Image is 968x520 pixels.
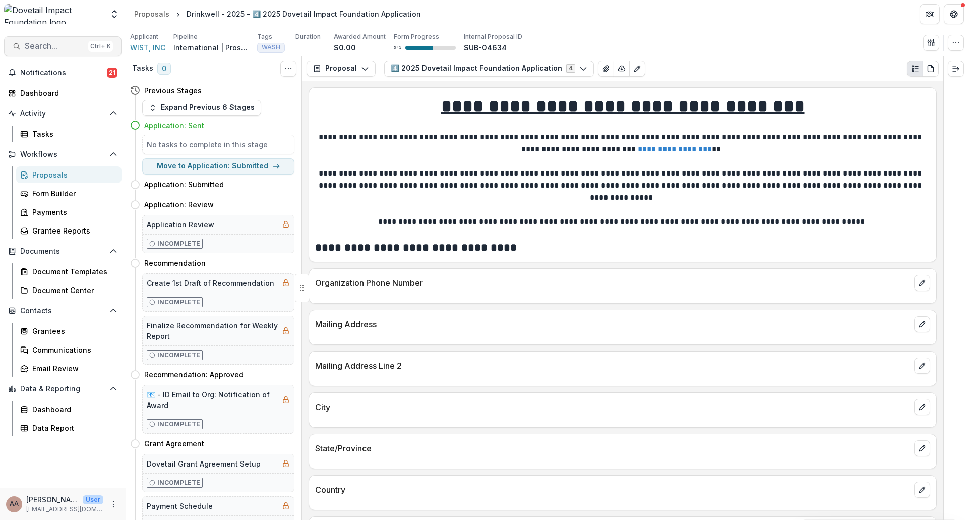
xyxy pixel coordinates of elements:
[144,369,244,380] h4: Recommendation: Approved
[142,100,261,116] button: Expand Previous 6 Stages
[4,146,122,162] button: Open Workflows
[32,207,113,217] div: Payments
[144,179,224,190] h4: Application: Submitted
[157,351,200,360] p: Incomplete
[32,423,113,433] div: Data Report
[147,458,261,469] h5: Dovetail Grant Agreement Setup
[147,501,213,511] h5: Payment Schedule
[130,7,425,21] nav: breadcrumb
[16,401,122,418] a: Dashboard
[315,360,910,372] p: Mailing Address Line 2
[16,323,122,339] a: Grantees
[147,139,290,150] h5: No tasks to complete in this stage
[914,275,930,291] button: edit
[394,44,401,51] p: 54 %
[20,150,105,159] span: Workflows
[4,243,122,259] button: Open Documents
[16,282,122,299] a: Document Center
[25,41,84,51] span: Search...
[923,61,939,77] button: PDF view
[4,85,122,101] a: Dashboard
[16,204,122,220] a: Payments
[16,263,122,280] a: Document Templates
[16,341,122,358] a: Communications
[315,318,910,330] p: Mailing Address
[147,320,278,341] h5: Finalize Recommendation for Weekly Report
[20,247,105,256] span: Documents
[315,277,910,289] p: Organization Phone Number
[629,61,645,77] button: Edit as form
[157,63,171,75] span: 0
[4,65,122,81] button: Notifications21
[334,32,386,41] p: Awarded Amount
[32,404,113,415] div: Dashboard
[157,478,200,487] p: Incomplete
[914,358,930,374] button: edit
[4,303,122,319] button: Open Contacts
[144,120,204,131] h4: Application: Sent
[32,266,113,277] div: Document Templates
[914,440,930,456] button: edit
[20,385,105,393] span: Data & Reporting
[16,420,122,436] a: Data Report
[32,169,113,180] div: Proposals
[914,399,930,415] button: edit
[83,495,103,504] p: User
[464,32,522,41] p: Internal Proposal ID
[142,158,294,175] button: Move to Application: Submitted
[307,61,376,77] button: Proposal
[173,32,198,41] p: Pipeline
[144,199,214,210] h4: Application: Review
[4,381,122,397] button: Open Data & Reporting
[315,484,910,496] p: Country
[16,360,122,377] a: Email Review
[32,129,113,139] div: Tasks
[26,505,103,514] p: [EMAIL_ADDRESS][DOMAIN_NAME]
[32,225,113,236] div: Grantee Reports
[32,285,113,296] div: Document Center
[32,188,113,199] div: Form Builder
[20,307,105,315] span: Contacts
[157,420,200,429] p: Incomplete
[315,442,910,454] p: State/Province
[315,401,910,413] p: City
[598,61,614,77] button: View Attached Files
[134,9,169,19] div: Proposals
[280,61,296,77] button: Toggle View Cancelled Tasks
[173,42,249,53] p: International | Prospects Pipeline
[257,32,272,41] p: Tags
[132,64,153,73] h3: Tasks
[20,69,107,77] span: Notifications
[107,4,122,24] button: Open entity switcher
[948,61,964,77] button: Expand right
[16,222,122,239] a: Grantee Reports
[16,185,122,202] a: Form Builder
[144,85,202,96] h4: Previous Stages
[147,219,214,230] h5: Application Review
[262,44,280,51] span: WASH
[107,498,119,510] button: More
[130,7,173,21] a: Proposals
[26,494,79,505] p: [PERSON_NAME] [PERSON_NAME]
[157,298,200,307] p: Incomplete
[16,126,122,142] a: Tasks
[144,438,204,449] h4: Grant Agreement
[4,4,103,24] img: Dovetail Impact Foundation logo
[4,105,122,122] button: Open Activity
[20,109,105,118] span: Activity
[157,239,200,248] p: Incomplete
[187,9,421,19] div: Drinkwell - 2025 - 4️⃣ 2025 Dovetail Impact Foundation Application
[88,41,113,52] div: Ctrl + K
[464,42,507,53] p: SUB-04634
[10,501,19,507] div: Amit Antony Alex
[130,32,158,41] p: Applicant
[147,278,274,288] h5: Create 1st Draft of Recommendation
[394,32,439,41] p: Form Progress
[334,42,356,53] p: $0.00
[20,88,113,98] div: Dashboard
[130,42,165,53] a: WIST, INC
[16,166,122,183] a: Proposals
[144,258,206,268] h4: Recommendation
[4,36,122,56] button: Search...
